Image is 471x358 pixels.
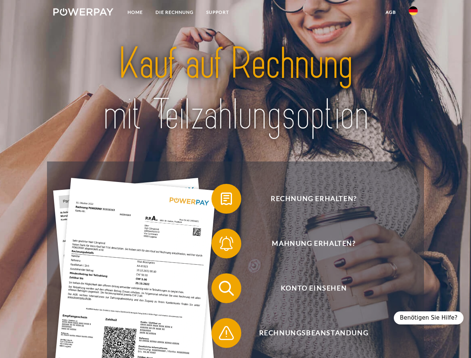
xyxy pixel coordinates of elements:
img: de [409,6,418,15]
button: Konto einsehen [211,273,405,303]
img: qb_bill.svg [217,189,236,208]
span: Rechnung erhalten? [222,184,405,214]
a: DIE RECHNUNG [149,6,200,19]
span: Rechnungsbeanstandung [222,318,405,348]
div: Benötigen Sie Hilfe? [394,311,464,324]
a: agb [379,6,402,19]
img: qb_warning.svg [217,324,236,342]
img: qb_bell.svg [217,234,236,253]
button: Mahnung erhalten? [211,229,405,258]
img: logo-powerpay-white.svg [53,8,113,16]
a: Home [121,6,149,19]
button: Rechnungsbeanstandung [211,318,405,348]
span: Konto einsehen [222,273,405,303]
span: Mahnung erhalten? [222,229,405,258]
img: qb_search.svg [217,279,236,298]
a: SUPPORT [200,6,235,19]
img: title-powerpay_de.svg [71,36,400,143]
button: Rechnung erhalten? [211,184,405,214]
